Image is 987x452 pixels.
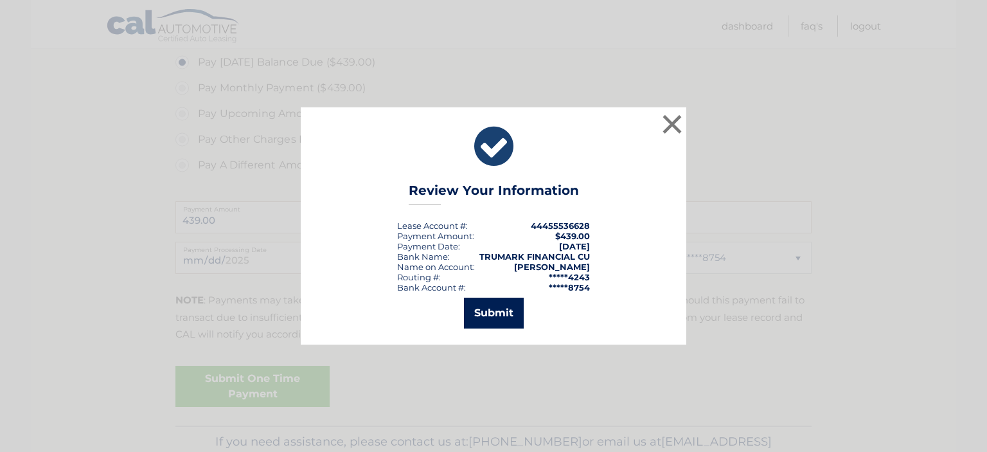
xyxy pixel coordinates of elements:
div: Bank Account #: [397,282,466,293]
div: Lease Account #: [397,221,468,231]
div: Routing #: [397,272,441,282]
span: [DATE] [559,241,590,251]
button: × [659,111,685,137]
span: $439.00 [555,231,590,241]
div: Bank Name: [397,251,450,262]
strong: TRUMARK FINANCIAL CU [479,251,590,262]
div: Payment Amount: [397,231,474,241]
div: Name on Account: [397,262,475,272]
strong: [PERSON_NAME] [514,262,590,272]
h3: Review Your Information [409,183,579,205]
button: Submit [464,298,524,329]
div: : [397,241,460,251]
strong: 44455536628 [531,221,590,231]
span: Payment Date [397,241,458,251]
